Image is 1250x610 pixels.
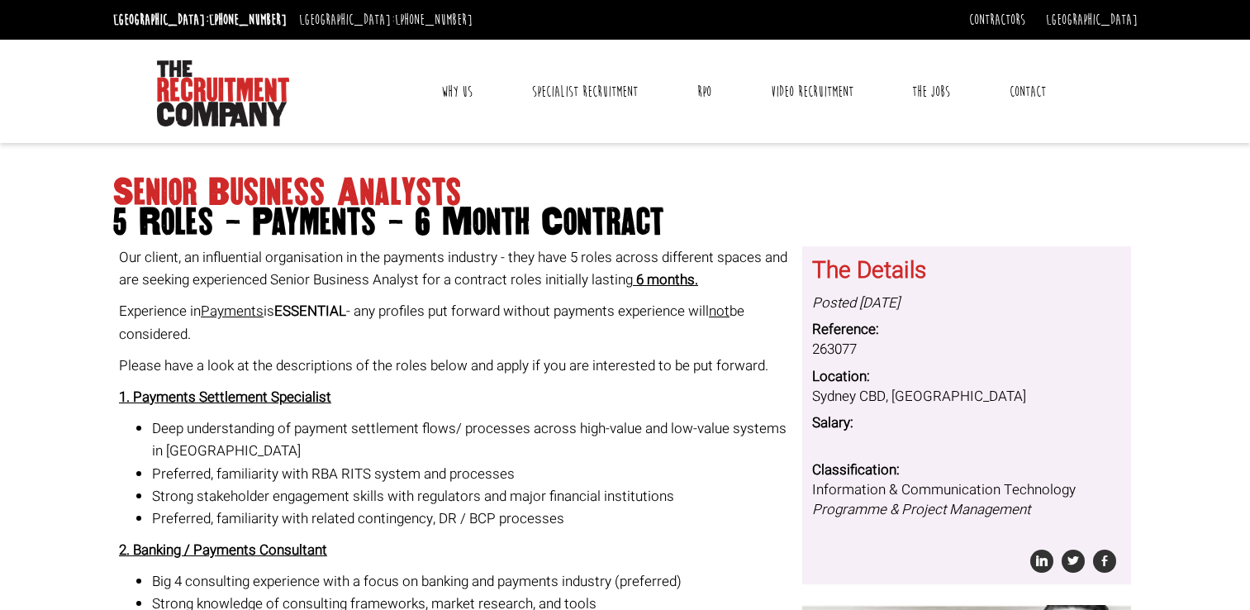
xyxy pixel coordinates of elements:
a: Contact [997,71,1058,112]
strong: 2. Banking / Payments Consultant [119,540,327,560]
dt: Salary: [812,413,1121,433]
strong: ESSENTIAL [274,301,346,322]
i: Posted [DATE] [812,293,900,313]
p: Our client, an influential organisation in the payments industry - they have 5 roles across diffe... [119,246,790,291]
p: Please have a look at the descriptions of the roles below and apply if you are interested to be p... [119,355,790,377]
dd: Sydney CBD, [GEOGRAPHIC_DATA] [812,387,1121,407]
li: Preferred, familiarity with RBA RITS system and processes [152,463,790,485]
li: [GEOGRAPHIC_DATA]: [109,7,291,33]
span: Payments [201,301,264,322]
h3: The Details [812,259,1121,284]
strong: 1. Payments Settlement Specialist [119,387,331,407]
a: [GEOGRAPHIC_DATA] [1046,11,1138,29]
img: The Recruitment Company [157,60,289,126]
li: [GEOGRAPHIC_DATA]: [295,7,477,33]
li: Big 4 consulting experience with a focus on banking and payments industry (preferred) [152,570,790,593]
li: Deep understanding of payment settlement flows/ processes across high-value and low-value systems... [152,417,790,462]
li: Strong stakeholder engagement skills with regulators and major financial institutions [152,485,790,508]
dt: Classification: [812,460,1121,480]
dd: Information & Communication Technology [812,480,1121,521]
a: Contractors [969,11,1025,29]
span: 5 Roles - Payments - 6 Month Contract [113,207,1138,237]
i: Programme & Project Management [812,499,1030,520]
p: Experience in is - any profiles put forward without payments experience will be considered. [119,300,790,345]
span: not [709,301,730,322]
strong: 6 months. [636,269,698,290]
a: [PHONE_NUMBER] [395,11,473,29]
a: The Jobs [900,71,962,112]
li: Preferred, familiarity with related contingency, DR / BCP processes [152,508,790,530]
a: [PHONE_NUMBER] [209,11,287,29]
dd: 263077 [812,340,1121,360]
a: RPO [685,71,724,112]
dt: Reference: [812,320,1121,340]
a: Video Recruitment [758,71,866,112]
h1: Senior Business Analysts [113,178,1138,237]
a: Specialist Recruitment [520,71,650,112]
a: Why Us [429,71,485,112]
dt: Location: [812,367,1121,387]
